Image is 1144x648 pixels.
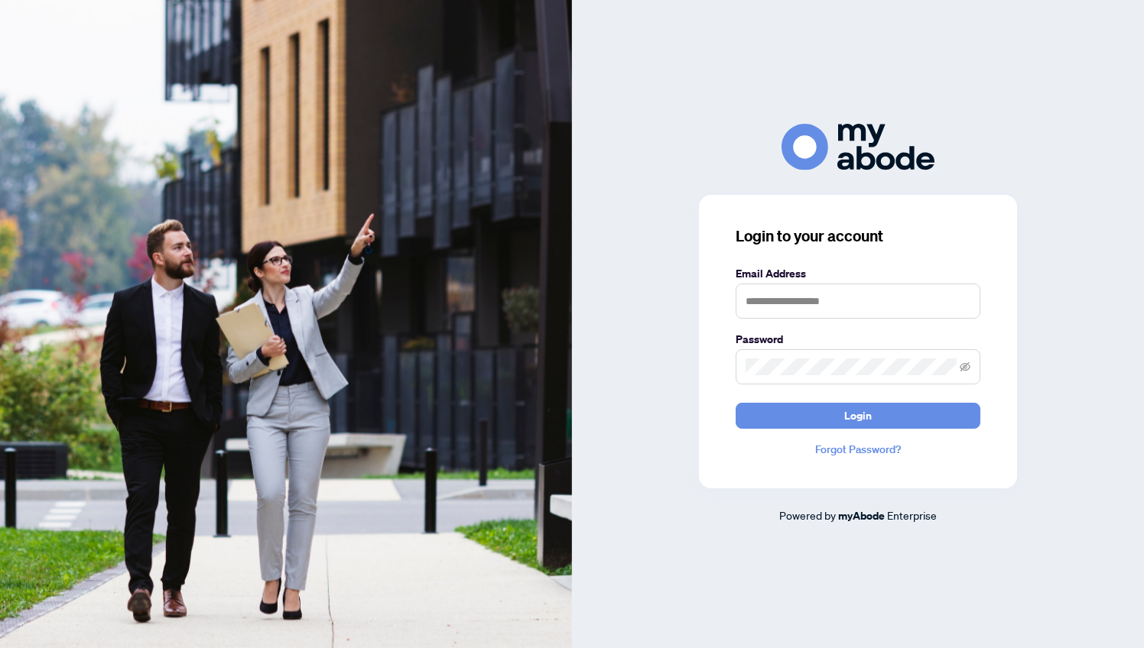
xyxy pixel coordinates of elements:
img: ma-logo [782,124,934,170]
span: Enterprise [887,508,937,522]
a: Forgot Password? [736,441,980,458]
h3: Login to your account [736,225,980,247]
label: Password [736,331,980,348]
span: eye-invisible [960,361,970,372]
label: Email Address [736,265,980,282]
span: Powered by [779,508,836,522]
button: Login [736,403,980,429]
span: Login [844,403,872,428]
a: myAbode [838,507,885,524]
